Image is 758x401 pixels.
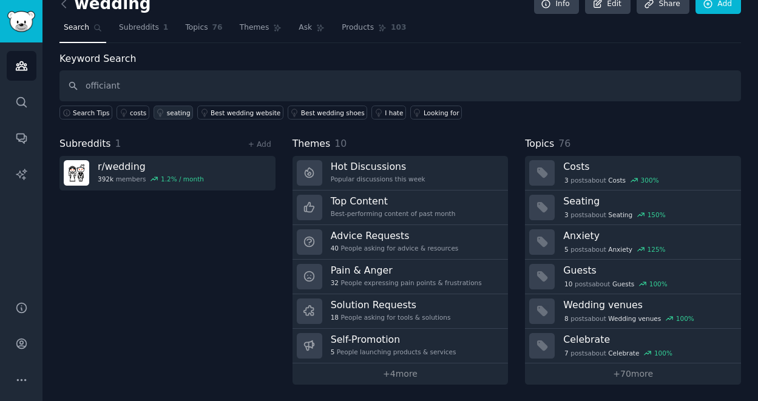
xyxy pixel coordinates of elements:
h3: Costs [563,160,733,173]
div: Looking for [424,109,459,117]
span: Anxiety [608,245,632,254]
div: post s about [563,209,666,220]
span: 18 [331,313,339,322]
span: 8 [564,314,569,323]
span: Themes [240,22,269,33]
div: post s about [563,313,695,324]
div: 100 % [649,280,668,288]
div: post s about [563,348,673,359]
a: Best wedding shoes [288,106,368,120]
span: 5 [331,348,335,356]
div: post s about [563,244,666,255]
span: 40 [331,244,339,252]
span: Costs [608,176,626,184]
h3: Solution Requests [331,298,451,311]
a: Seating3postsaboutSeating150% [525,190,741,225]
div: People expressing pain points & frustrations [331,278,482,287]
img: GummySearch logo [7,11,35,32]
a: Costs3postsaboutCosts300% [525,156,741,190]
a: seating [154,106,193,120]
div: Best-performing content of past month [331,209,456,218]
span: 7 [564,349,569,357]
span: Themes [293,136,331,152]
h3: Seating [563,195,733,207]
a: +70more [525,363,741,385]
a: r/wedding392kmembers1.2% / month [59,156,276,190]
span: 5 [564,245,569,254]
a: Subreddits1 [115,18,172,43]
a: costs [117,106,149,120]
label: Keyword Search [59,53,136,64]
span: 1 [163,22,169,33]
h3: Anxiety [563,229,733,242]
span: 392k [98,175,113,183]
div: Best wedding shoes [301,109,365,117]
img: wedding [64,160,89,186]
span: Search [64,22,89,33]
a: Best wedding website [197,106,283,120]
input: Keyword search in audience [59,70,741,101]
div: People asking for advice & resources [331,244,459,252]
a: Celebrate7postsaboutCelebrate100% [525,329,741,363]
div: People asking for tools & solutions [331,313,451,322]
span: 76 [558,138,570,149]
button: Search Tips [59,106,112,120]
div: 1.2 % / month [161,175,204,183]
div: 300 % [641,176,659,184]
a: Topics76 [181,18,226,43]
span: 32 [331,278,339,287]
a: Looking for [410,106,462,120]
h3: Advice Requests [331,229,459,242]
span: 76 [212,22,223,33]
div: members [98,175,204,183]
span: Seating [608,211,632,219]
div: 150 % [648,211,666,219]
div: seating [167,109,191,117]
div: 125 % [648,245,666,254]
span: 10 [334,138,347,149]
a: Themes [235,18,286,43]
span: Topics [525,136,554,152]
a: +4more [293,363,509,385]
h3: Hot Discussions [331,160,425,173]
span: 3 [564,176,569,184]
a: + Add [248,140,271,149]
a: Top ContentBest-performing content of past month [293,190,509,225]
h3: Celebrate [563,333,733,346]
span: 10 [564,280,572,288]
h3: Guests [563,264,733,277]
span: Products [342,22,374,33]
span: Topics [185,22,208,33]
h3: Self-Promotion [331,333,456,346]
div: post s about [563,278,668,289]
a: Products103 [337,18,410,43]
a: Solution Requests18People asking for tools & solutions [293,294,509,329]
h3: Pain & Anger [331,264,482,277]
div: costs [130,109,146,117]
a: Self-Promotion5People launching products & services [293,329,509,363]
a: Anxiety5postsaboutAnxiety125% [525,225,741,260]
a: Search [59,18,106,43]
span: 103 [391,22,407,33]
span: Search Tips [73,109,110,117]
span: Celebrate [608,349,639,357]
span: Subreddits [119,22,159,33]
a: Pain & Anger32People expressing pain points & frustrations [293,260,509,294]
span: Guests [612,280,634,288]
a: Guests10postsaboutGuests100% [525,260,741,294]
span: Wedding venues [608,314,661,323]
span: 3 [564,211,569,219]
h3: Top Content [331,195,456,207]
a: Wedding venues8postsaboutWedding venues100% [525,294,741,329]
div: I hate [385,109,403,117]
span: Subreddits [59,136,111,152]
span: Ask [299,22,312,33]
a: Ask [294,18,329,43]
div: Popular discussions this week [331,175,425,183]
div: 100 % [676,314,694,323]
a: Hot DiscussionsPopular discussions this week [293,156,509,190]
h3: r/ wedding [98,160,204,173]
div: 100 % [654,349,672,357]
span: 1 [115,138,121,149]
a: Advice Requests40People asking for advice & resources [293,225,509,260]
